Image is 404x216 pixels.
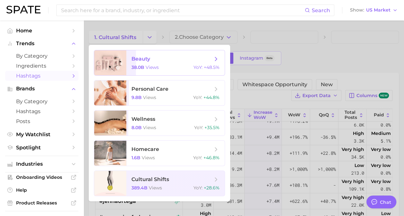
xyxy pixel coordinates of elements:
[131,125,142,130] span: 8.0b
[350,8,364,12] span: Show
[5,143,78,153] a: Spotlight
[131,64,144,70] span: 38.0b
[16,73,67,79] span: Hashtags
[194,125,203,130] span: YoY :
[146,64,159,70] span: views
[312,7,330,13] span: Search
[5,96,78,106] a: by Category
[16,98,67,104] span: by Category
[131,176,169,182] span: cultural shifts
[149,185,162,191] span: views
[5,61,78,71] a: Ingredients
[366,8,391,12] span: US Market
[204,185,220,191] span: +28.6%
[348,6,399,14] button: ShowUS Market
[5,51,78,61] a: by Category
[5,172,78,182] a: Onboarding Videos
[5,185,78,195] a: Help
[131,116,155,122] span: wellness
[193,185,202,191] span: YoY :
[5,106,78,116] a: Hashtags
[143,95,156,100] span: views
[16,63,67,69] span: Ingredients
[5,39,78,48] button: Trends
[16,131,67,137] span: My Watchlist
[131,155,140,161] span: 1.6b
[193,95,202,100] span: YoY :
[193,64,202,70] span: YoY :
[5,129,78,139] a: My Watchlist
[16,187,67,193] span: Help
[16,41,67,46] span: Trends
[131,185,148,191] span: 389.4b
[203,155,220,161] span: +46.8%
[131,86,168,92] span: personal care
[131,56,150,62] span: beauty
[16,53,67,59] span: by Category
[204,125,220,130] span: +35.5%
[16,108,67,114] span: Hashtags
[89,45,230,201] ul: Change Category
[16,145,67,151] span: Spotlight
[131,146,159,152] span: homecare
[5,84,78,94] button: Brands
[16,28,67,34] span: Home
[16,118,67,124] span: Posts
[5,116,78,126] a: Posts
[193,155,202,161] span: YoY :
[131,95,142,100] span: 9.8b
[203,95,220,100] span: +44.8%
[16,174,67,180] span: Onboarding Videos
[16,200,67,206] span: Product Releases
[142,155,155,161] span: views
[143,125,156,130] span: views
[5,198,78,208] a: Product Releases
[5,26,78,36] a: Home
[6,6,40,13] img: SPATE
[16,86,67,92] span: Brands
[60,5,305,16] input: Search here for a brand, industry, or ingredient
[16,161,67,167] span: Industries
[5,71,78,81] a: Hashtags
[204,64,220,70] span: +48.5%
[5,159,78,169] button: Industries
